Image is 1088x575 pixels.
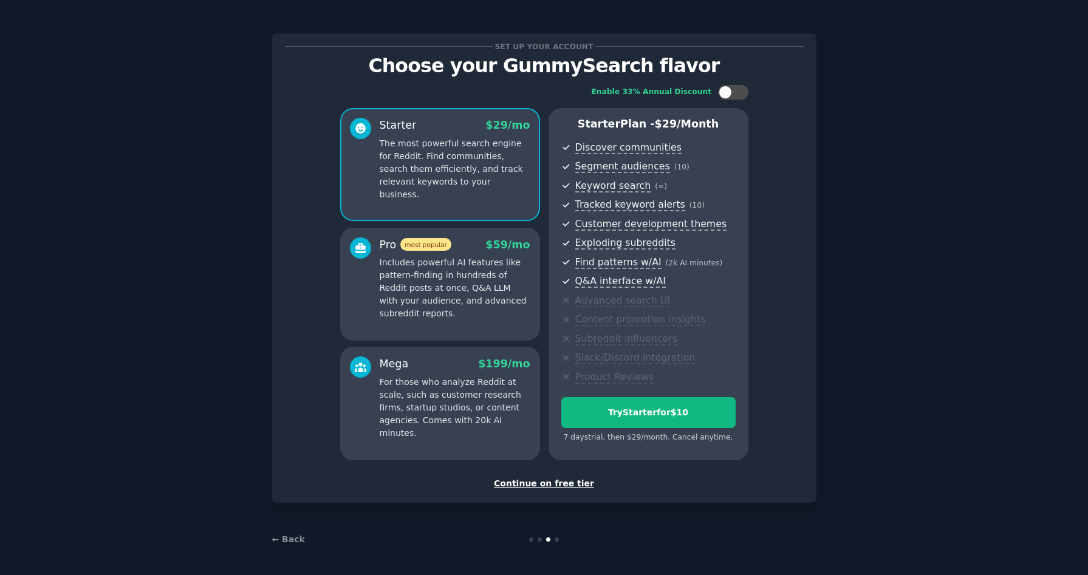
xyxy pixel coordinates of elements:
span: ( 2k AI minutes ) [666,259,723,267]
div: Pro [380,237,451,253]
span: ( ∞ ) [655,182,667,191]
span: Slack/Discord integration [575,352,696,364]
span: Subreddit influencers [575,333,677,345]
div: 7 days trial, then $ 29 /month . Cancel anytime. [561,432,736,443]
a: ← Back [272,534,305,544]
span: ( 10 ) [689,201,705,209]
p: Starter Plan - [561,117,736,132]
span: most popular [400,238,451,251]
p: Includes powerful AI features like pattern-finding in hundreds of Reddit posts at once, Q&A LLM w... [380,256,530,320]
span: Tracked keyword alerts [575,199,685,211]
p: Choose your GummySearch flavor [285,55,804,77]
span: Segment audiences [575,160,670,173]
button: TryStarterfor$10 [561,397,736,428]
div: Starter [380,118,417,133]
span: Content promotion insights [575,313,706,326]
span: $ 29 /month [655,118,719,130]
span: Find patterns w/AI [575,256,662,269]
span: Customer development themes [575,218,727,231]
span: Discover communities [575,141,682,154]
span: Set up your account [493,40,595,53]
div: Mega [380,356,409,372]
div: Continue on free tier [285,477,804,490]
span: Advanced search UI [575,294,670,307]
span: $ 29 /mo [485,119,530,131]
div: Enable 33% Annual Discount [592,87,712,98]
p: For those who analyze Reddit at scale, such as customer research firms, startup studios, or conte... [380,376,530,440]
div: Try Starter for $10 [562,406,735,419]
span: Q&A interface w/AI [575,275,666,288]
span: $ 59 /mo [485,239,530,251]
span: ( 10 ) [674,163,689,171]
span: Keyword search [575,180,651,192]
span: Exploding subreddits [575,237,676,250]
p: The most powerful search engine for Reddit. Find communities, search them efficiently, and track ... [380,137,530,201]
span: $ 199 /mo [478,358,530,370]
span: Product Reviews [575,371,654,384]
